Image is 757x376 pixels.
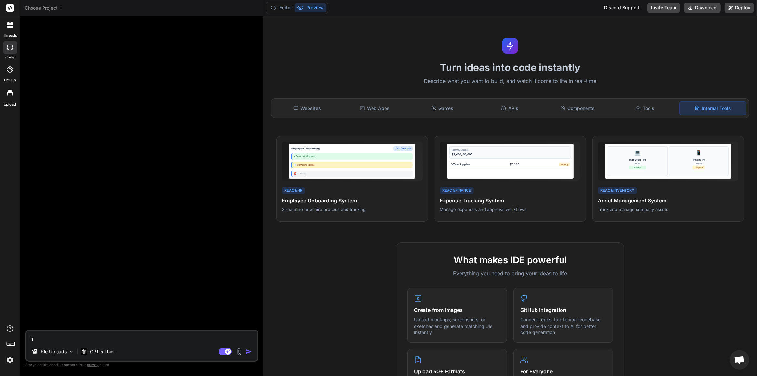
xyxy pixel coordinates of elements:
div: #A002 [693,162,705,165]
div: React/Finance [440,187,474,194]
label: GitHub [4,77,16,83]
h4: Upload 50+ Formats [414,368,500,375]
div: Employee Onboarding [291,147,320,150]
div: Websites [274,101,340,115]
span: privacy [87,363,99,367]
div: $125.50 [510,162,519,166]
label: Upload [4,102,16,107]
img: GPT 5 Thinking High [81,348,87,355]
div: Assigned [693,166,705,169]
button: Editor [268,3,295,12]
h2: What makes IDE powerful [407,253,613,267]
div: ✓ Setup Workspace [291,153,412,160]
h4: Expense Tracking System [440,197,581,204]
img: Pick Models [69,349,74,355]
div: Office Supplies [451,162,470,166]
button: Invite Team [647,3,680,13]
div: 💻 [634,149,641,156]
h4: Asset Management System [598,197,738,204]
p: Connect repos, talk to your codebase, and provide context to AI for better code generation [520,317,606,336]
p: GPT 5 Thin.. [90,348,116,355]
p: Always double-check its answers. Your in Bind [25,362,258,368]
div: Internal Tools [679,101,746,115]
div: 📋 Complete Forms [291,162,412,168]
img: settings [5,355,16,366]
div: Discord Support [600,3,643,13]
div: React/HR [282,187,305,194]
div: Games [409,101,475,115]
h4: Employee Onboarding System [282,197,423,204]
h1: Turn ideas into code instantly [267,61,753,73]
div: Web Apps [342,101,408,115]
p: Manage expenses and approval workflows [440,206,581,212]
div: 📱 [696,149,702,156]
h4: Create from Images [414,306,500,314]
p: Streamline new hire process and tracking [282,206,423,212]
p: Track and manage company assets [598,206,738,212]
div: #A001 [629,162,646,165]
div: Open chat [730,350,749,370]
div: Pending [559,163,570,166]
p: Upload mockups, screenshots, or sketches and generate matching UIs instantly [414,317,500,336]
div: Available [629,166,646,169]
label: threads [3,33,17,38]
p: Describe what you want to build, and watch it come to life in real-time [267,77,753,85]
img: attachment [235,348,243,356]
h4: For Everyone [520,368,606,375]
textarea: h [26,331,257,343]
div: MacBook Pro [629,158,646,162]
div: APIs [477,101,543,115]
div: $2,450 / $5,000 [452,152,568,156]
button: Preview [295,3,326,12]
p: Everything you need to bring your ideas to life [407,269,613,277]
img: icon [246,348,252,355]
h4: GitHub Integration [520,306,606,314]
button: Deploy [725,3,754,13]
div: iPhone 14 [693,158,705,162]
div: React/Inventory [598,187,637,194]
button: Download [684,3,721,13]
div: Tools [612,101,678,115]
label: code [6,55,15,60]
span: Choose Project [25,5,63,11]
div: 🎯 Training [291,171,412,177]
div: Monthly Budget [452,149,568,152]
div: Components [544,101,611,115]
p: File Uploads [41,348,67,355]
